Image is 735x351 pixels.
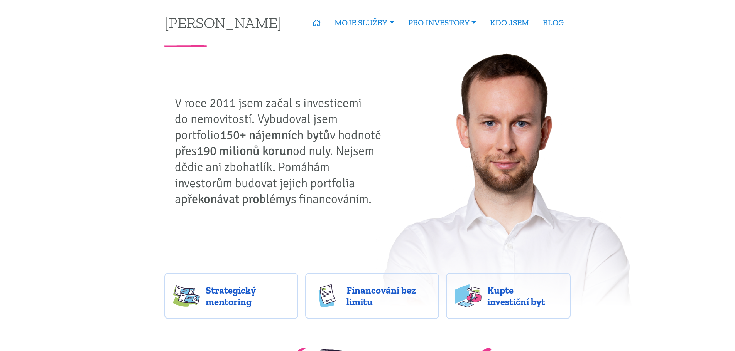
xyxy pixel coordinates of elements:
span: Strategický mentoring [206,284,290,307]
a: Financování bez limitu [305,273,439,319]
img: strategy [173,284,200,307]
p: V roce 2011 jsem začal s investicemi do nemovitostí. Vybudoval jsem portfolio v hodnotě přes od n... [175,95,387,207]
strong: překonávat problémy [181,191,291,207]
a: MOJE SLUŽBY [328,14,401,32]
img: finance [314,284,341,307]
a: PRO INVESTORY [401,14,483,32]
span: Financování bez limitu [346,284,431,307]
a: [PERSON_NAME] [164,15,282,30]
img: flats [455,284,482,307]
a: BLOG [536,14,571,32]
a: Strategický mentoring [164,273,298,319]
a: KDO JSEM [483,14,536,32]
span: Kupte investiční byt [487,284,562,307]
a: Kupte investiční byt [446,273,571,319]
strong: 150+ nájemních bytů [220,128,330,143]
strong: 190 milionů korun [197,143,293,158]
